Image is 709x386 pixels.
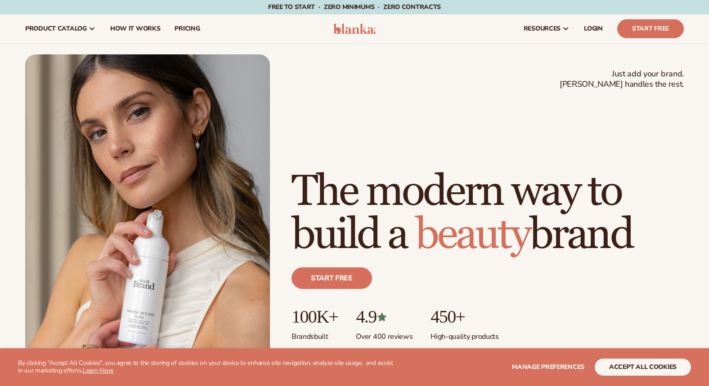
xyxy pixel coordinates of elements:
[167,14,207,43] a: pricing
[103,14,168,43] a: How It Works
[415,209,530,261] span: beauty
[333,23,376,34] img: logo
[25,25,87,32] span: product catalog
[584,25,603,32] span: LOGIN
[292,327,338,342] p: Brands built
[431,327,498,342] p: High-quality products
[356,307,413,327] p: 4.9
[292,267,372,289] a: Start free
[292,307,338,327] p: 100K+
[431,307,498,327] p: 450+
[110,25,161,32] span: How It Works
[268,3,441,11] span: Free to start · ZERO minimums · ZERO contracts
[560,69,684,90] span: Just add your brand. [PERSON_NAME] handles the rest.
[524,25,561,32] span: resources
[595,359,691,376] button: accept all cookies
[617,19,684,38] a: Start Free
[577,14,610,43] a: LOGIN
[175,25,200,32] span: pricing
[512,363,584,371] span: Manage preferences
[18,14,103,43] a: product catalog
[292,170,684,257] h1: The modern way to build a brand
[25,54,270,363] img: Female holding tanning mousse.
[18,359,396,375] p: By clicking "Accept All Cookies", you agree to the storing of cookies on your device to enhance s...
[516,14,577,43] a: resources
[83,366,113,375] a: Learn More
[512,359,584,376] button: Manage preferences
[356,327,413,342] p: Over 400 reviews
